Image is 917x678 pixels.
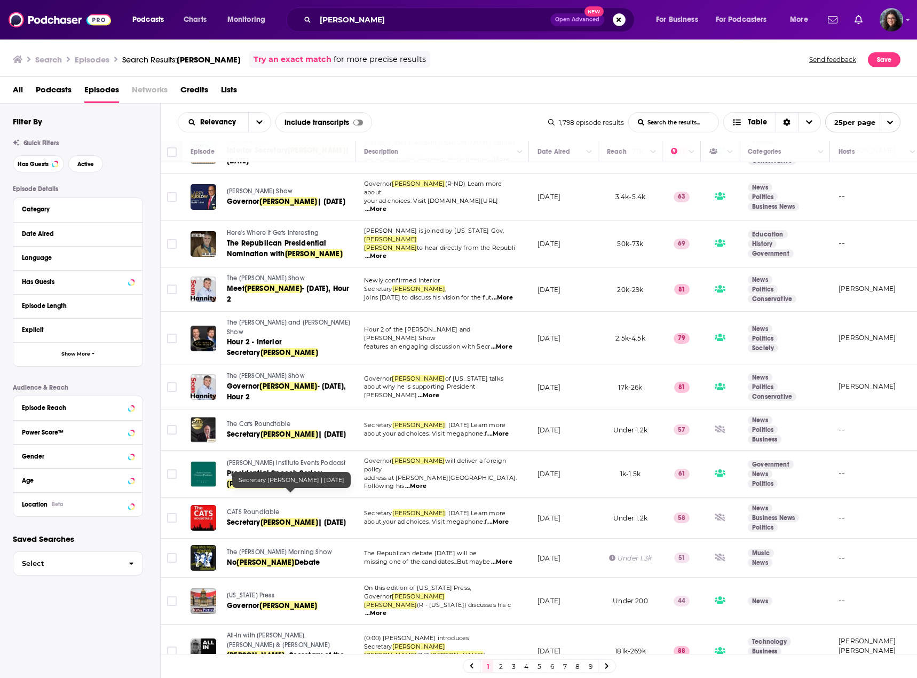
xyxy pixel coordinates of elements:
[227,517,354,528] a: Secretary[PERSON_NAME]| [DATE]
[22,230,127,238] div: Date Aired
[227,651,284,660] span: [PERSON_NAME]
[392,509,445,517] span: [PERSON_NAME]
[227,196,354,207] a: Governor[PERSON_NAME]| [DATE]
[22,477,125,484] div: Age
[723,112,821,132] button: Choose View
[537,554,560,563] p: [DATE]
[534,660,544,673] a: 5
[13,560,120,567] span: Select
[227,284,349,304] span: - [DATE], Hour 2
[583,146,596,159] button: Column Actions
[13,551,143,575] button: Select
[790,12,808,27] span: More
[227,420,290,428] span: The Cats Roundtable
[227,558,236,567] span: No
[868,52,900,67] button: Save
[445,375,503,382] span: of [US_STATE] talks
[748,145,781,158] div: Categories
[364,457,506,473] span: will deliver a foreign policy
[620,470,641,478] span: 1k-1.5k
[748,344,778,352] a: Society
[296,7,645,32] div: Search podcasts, credits, & more...
[880,8,903,31] button: Show profile menu
[52,501,64,508] div: Beta
[22,429,125,436] div: Power Score™
[709,11,782,28] button: open menu
[13,81,23,103] span: All
[495,660,506,673] a: 2
[260,348,318,357] span: [PERSON_NAME]
[180,81,208,103] a: Credits
[674,382,690,392] p: 81
[880,8,903,31] img: User Profile
[748,249,794,258] a: Government
[364,294,491,301] span: joins [DATE] to discuss his vision for the fut
[748,435,781,444] a: Business
[748,392,796,401] a: Conservative
[392,457,445,464] span: [PERSON_NAME]
[9,10,111,30] a: Podchaser - Follow, Share and Rate Podcasts
[22,227,134,240] button: Date Aired
[748,334,778,343] a: Politics
[227,548,332,556] span: The [PERSON_NAME] Morning Show
[227,319,350,336] span: The [PERSON_NAME] and [PERSON_NAME] Show
[13,116,42,127] h2: Filter By
[806,51,859,68] button: Send feedback
[364,326,470,342] span: Hour 2 of the [PERSON_NAME] and [PERSON_NAME] Show
[22,400,134,414] button: Episode Reach
[748,460,794,469] a: Government
[132,12,164,27] span: Podcasts
[537,596,560,605] p: [DATE]
[613,514,647,522] span: Under 1.2k
[674,553,690,563] p: 51
[254,53,331,66] a: Try an exact match
[244,284,302,293] span: [PERSON_NAME]
[748,416,772,424] a: News
[748,549,774,557] a: Music
[748,193,778,201] a: Politics
[839,382,896,390] a: [PERSON_NAME]
[492,294,513,302] span: ...More
[227,557,354,568] a: No[PERSON_NAME]Debate
[748,479,778,488] a: Politics
[227,239,327,258] span: The Republican Presidential Nomination with
[227,382,259,391] span: Governor
[364,518,487,525] span: about your ad choices. Visit megaphone.f
[748,275,772,284] a: News
[585,660,596,673] a: 9
[167,285,177,294] span: Toggle select row
[61,351,90,357] span: Show More
[22,425,134,438] button: Power Score™
[674,333,690,344] p: 79
[537,514,560,523] p: [DATE]
[132,81,168,103] span: Networks
[18,161,49,167] span: Has Guests
[537,383,560,392] p: [DATE]
[227,381,354,403] a: Governor[PERSON_NAME]- [DATE], Hour 2
[364,421,392,429] span: Secretary
[748,295,796,303] a: Conservative
[36,81,72,103] a: Podcasts
[295,558,320,567] span: Debate
[364,235,417,243] span: [PERSON_NAME]
[656,12,698,27] span: For Business
[748,514,799,522] a: Business News
[22,449,134,462] button: Gender
[177,11,213,28] a: Charts
[122,54,241,65] a: Search Results:[PERSON_NAME]
[364,375,392,382] span: Governor
[227,197,259,206] span: Governor
[227,508,354,517] a: CATS Roundtable
[537,425,560,435] p: [DATE]
[236,558,294,567] span: [PERSON_NAME]
[84,81,119,103] a: Episodes
[537,239,560,248] p: [DATE]
[417,244,515,251] span: to hear directly from the Republi
[748,119,767,126] span: Table
[35,54,62,65] h3: Search
[167,596,177,606] span: Toggle select row
[364,343,490,350] span: features an engaging discussion with Secr
[68,155,103,172] button: Active
[22,501,48,508] span: Location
